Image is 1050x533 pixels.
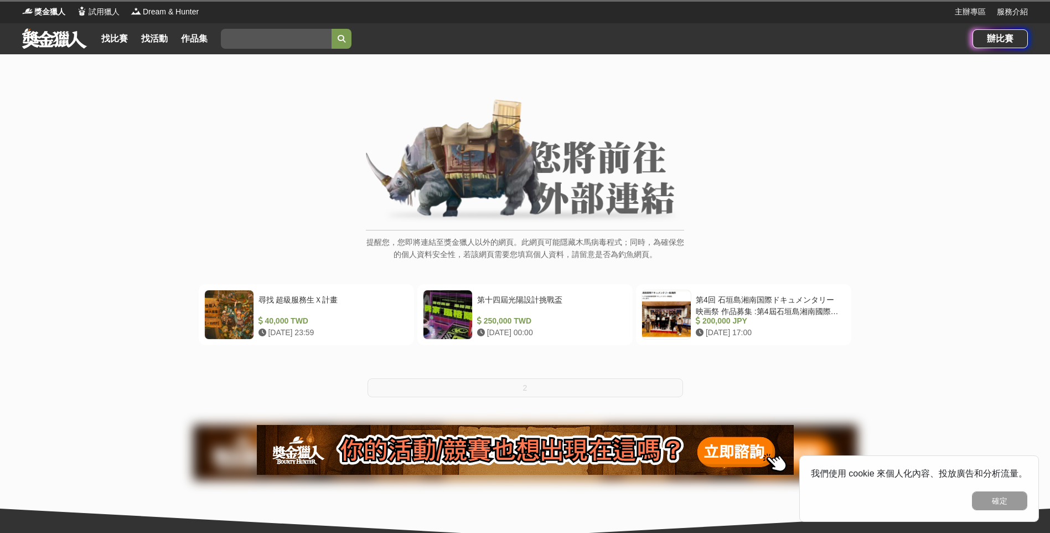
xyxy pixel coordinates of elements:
[696,327,841,339] div: [DATE] 17:00
[997,6,1028,18] a: 服務介紹
[76,6,87,17] img: Logo
[972,491,1027,510] button: 確定
[696,294,841,315] div: 第4回 石垣島湘南国際ドキュメンタリー映画祭 作品募集 :第4屆石垣島湘南國際紀錄片電影節作品徵集
[258,327,404,339] div: [DATE] 23:59
[973,29,1028,48] a: 辦比賽
[366,236,684,272] p: 提醒您，您即將連結至獎金獵人以外的網頁。此網頁可能隱藏木馬病毒程式；同時，為確保您的個人資料安全性，若該網頁需要您填寫個人資料，請留意是否為釣魚網頁。
[955,6,986,18] a: 主辦專區
[22,6,33,17] img: Logo
[22,6,65,18] a: Logo獎金獵人
[477,327,623,339] div: [DATE] 00:00
[636,284,851,345] a: 第4回 石垣島湘南国際ドキュメンタリー映画祭 作品募集 :第4屆石垣島湘南國際紀錄片電影節作品徵集 200,000 JPY [DATE] 17:00
[366,99,684,224] img: External Link Banner
[131,6,199,18] a: LogoDream & Hunter
[257,425,794,475] img: 905fc34d-8193-4fb2-a793-270a69788fd0.png
[76,6,120,18] a: Logo試用獵人
[368,378,683,397] button: 2
[199,284,414,345] a: 尋找 超級服務生Ｘ計畫 40,000 TWD [DATE] 23:59
[143,6,199,18] span: Dream & Hunter
[89,6,120,18] span: 試用獵人
[477,315,623,327] div: 250,000 TWD
[811,469,1027,478] span: 我們使用 cookie 來個人化內容、投放廣告和分析流量。
[417,284,633,345] a: 第十四屆光陽設計挑戰盃 250,000 TWD [DATE] 00:00
[131,6,142,17] img: Logo
[477,294,623,315] div: 第十四屆光陽設計挑戰盃
[137,31,172,47] a: 找活動
[258,315,404,327] div: 40,000 TWD
[177,31,212,47] a: 作品集
[258,294,404,315] div: 尋找 超級服務生Ｘ計畫
[696,315,841,327] div: 200,000 JPY
[97,31,132,47] a: 找比賽
[34,6,65,18] span: 獎金獵人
